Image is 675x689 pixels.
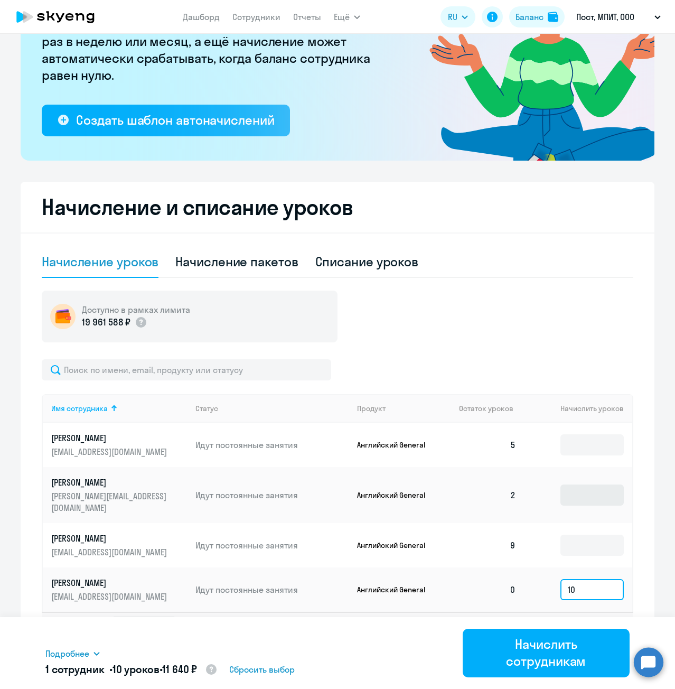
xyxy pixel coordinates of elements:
[51,546,170,558] p: [EMAIL_ADDRESS][DOMAIN_NAME]
[451,567,524,612] td: 0
[315,253,419,270] div: Списание уроков
[42,253,158,270] div: Начисление уроков
[548,12,558,22] img: balance
[51,533,170,544] p: [PERSON_NAME]
[51,533,187,558] a: [PERSON_NAME][EMAIL_ADDRESS][DOMAIN_NAME]
[459,404,524,413] div: Остаток уроков
[51,404,108,413] div: Имя сотрудника
[51,446,170,458] p: [EMAIL_ADDRESS][DOMAIN_NAME]
[51,432,187,458] a: [PERSON_NAME][EMAIL_ADDRESS][DOMAIN_NAME]
[195,489,349,501] p: Идут постоянные занятия
[357,440,436,450] p: Английский General
[451,423,524,467] td: 5
[82,315,130,329] p: 19 961 588 ₽
[357,404,386,413] div: Продукт
[45,647,89,660] span: Подробнее
[451,467,524,523] td: 2
[509,6,565,27] button: Балансbalance
[195,539,349,551] p: Идут постоянные занятия
[51,477,170,488] p: [PERSON_NAME]
[334,6,360,27] button: Ещё
[183,12,220,22] a: Дашборд
[195,439,349,451] p: Идут постоянные занятия
[293,12,321,22] a: Отчеты
[524,394,632,423] th: Начислить уроков
[175,253,298,270] div: Начисление пакетов
[51,432,170,444] p: [PERSON_NAME]
[51,477,187,514] a: [PERSON_NAME][PERSON_NAME][EMAIL_ADDRESS][DOMAIN_NAME]
[42,359,331,380] input: Поиск по имени, email, продукту или статусу
[45,662,218,678] h5: 1 сотрудник • •
[357,585,436,594] p: Английский General
[51,577,170,589] p: [PERSON_NAME]
[195,404,349,413] div: Статус
[477,636,615,669] div: Начислить сотрудникам
[112,663,160,676] span: 10 уроков
[451,523,524,567] td: 9
[76,111,274,128] div: Создать шаблон автоначислений
[463,629,630,677] button: Начислить сотрудникам
[51,591,170,602] p: [EMAIL_ADDRESS][DOMAIN_NAME]
[51,490,170,514] p: [PERSON_NAME][EMAIL_ADDRESS][DOMAIN_NAME]
[357,490,436,500] p: Английский General
[357,541,436,550] p: Английский General
[232,12,280,22] a: Сотрудники
[50,304,76,329] img: wallet-circle.png
[459,404,513,413] span: Остаток уроков
[229,663,295,676] span: Сбросить выбор
[576,11,634,23] p: Пост, МПИТ, ООО
[334,11,350,23] span: Ещё
[571,4,666,30] button: Пост, МПИТ, ООО
[448,11,457,23] span: RU
[162,663,197,676] span: 11 640 ₽
[51,577,187,602] a: [PERSON_NAME][EMAIL_ADDRESS][DOMAIN_NAME]
[357,404,451,413] div: Продукт
[515,11,543,23] div: Баланс
[82,304,190,315] h5: Доступно в рамках лимита
[42,105,290,136] button: Создать шаблон автоначислений
[51,404,187,413] div: Имя сотрудника
[195,404,218,413] div: Статус
[195,584,349,595] p: Идут постоянные занятия
[42,194,633,220] h2: Начисление и списание уроков
[440,6,475,27] button: RU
